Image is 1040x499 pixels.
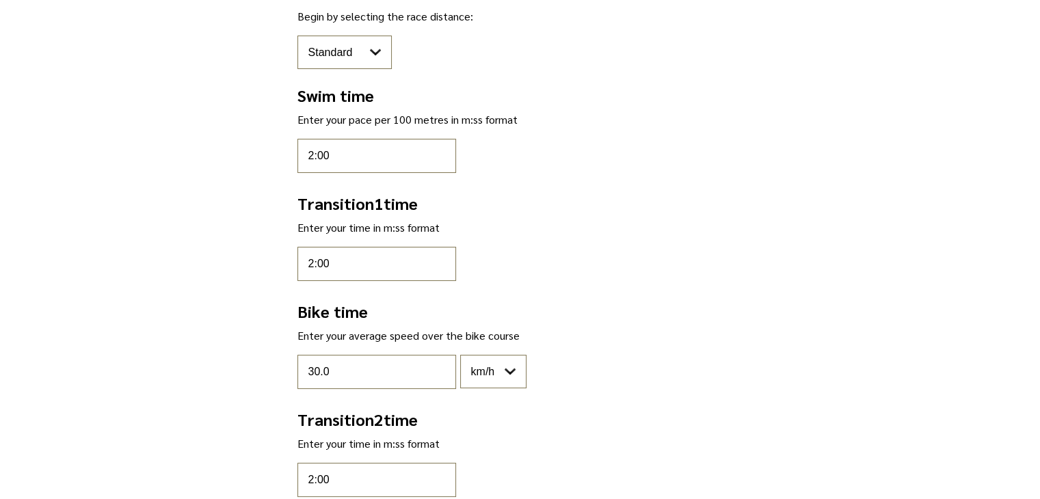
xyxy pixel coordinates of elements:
[297,36,392,69] select: Begin by selecting the race distance:
[297,327,743,344] p: Enter your average speed over the bike course
[297,219,743,236] p: Enter your time in m:ss format
[297,299,743,323] h2: Bike time
[297,111,743,128] p: Enter your pace per 100 metres in m:ss format
[297,407,743,431] h2: Transition 2 time
[297,139,456,173] input: Enter your pace per 100 metres in m:ss format
[297,247,456,281] input: Enter your time in m:ss format
[297,8,743,25] p: Begin by selecting the race distance:
[297,355,456,389] input: Enter your average speed over the bike course
[297,463,456,497] input: Enter your time in m:ss format
[297,435,743,452] p: Enter your time in m:ss format
[297,83,743,107] h2: Swim time
[297,191,743,215] h2: Transition 1 time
